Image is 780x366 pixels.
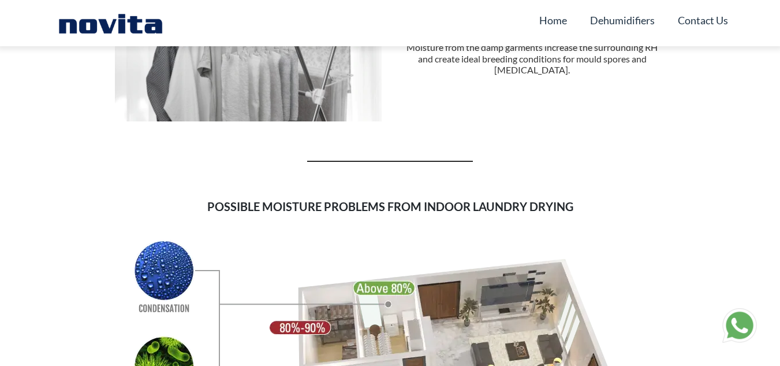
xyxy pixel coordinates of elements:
a: Home [539,9,567,31]
a: Contact Us [678,9,728,31]
a: Dehumidifiers [590,9,655,31]
span: Leading a busy lifestyle, some may air dry their laundry indoors. Moisture from the damp garments... [406,31,658,75]
span: POSSIBLE MOISTURE PROBLEMS FROM INDOOR LAUNDRY DRYING [207,199,573,213]
img: Novita [53,12,169,35]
